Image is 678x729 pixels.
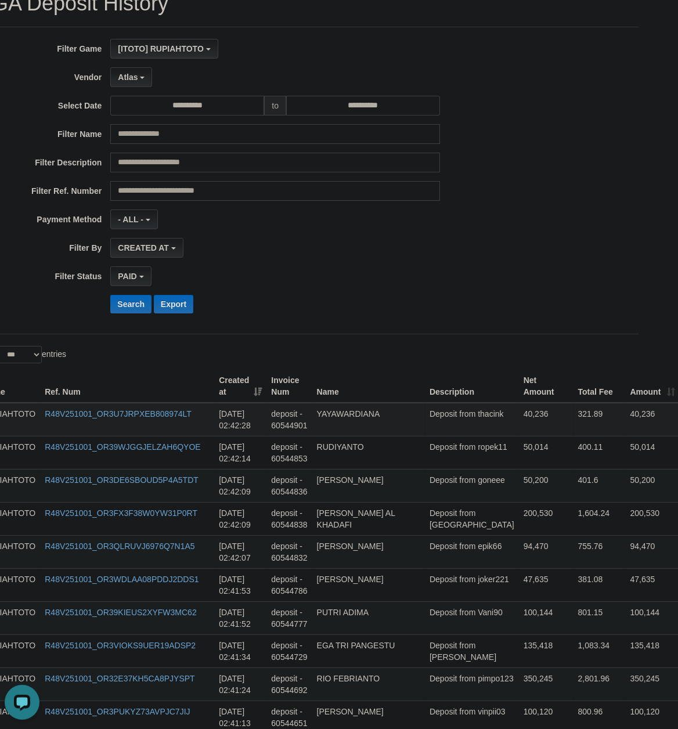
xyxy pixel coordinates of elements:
td: 50,014 [519,436,574,469]
td: 801.15 [574,601,626,634]
td: 50,200 [519,469,574,502]
button: [ITOTO] RUPIAHTOTO [110,39,218,59]
a: R48V251001_OR3DE6SBOUD5P4A5TDT [45,475,199,485]
td: [DATE] 02:42:28 [214,403,266,436]
td: [DATE] 02:41:24 [214,667,266,701]
td: deposit - 60544777 [266,601,312,634]
td: deposit - 60544832 [266,535,312,568]
td: 94,470 [519,535,574,568]
td: [DATE] 02:41:34 [214,634,266,667]
td: deposit - 60544838 [266,502,312,535]
th: Total Fee [574,370,626,403]
td: Deposit from epik66 [425,535,519,568]
a: R48V251001_OR3VIOKS9UER19ADSP2 [45,641,196,650]
a: R48V251001_OR39WJGGJELZAH6QYOE [45,442,200,452]
button: PAID [110,266,151,286]
td: deposit - 60544786 [266,568,312,601]
th: Created at: activate to sort column ascending [214,370,266,403]
a: R48V251001_OR3QLRUVJ6976Q7N1A5 [45,542,194,551]
td: [PERSON_NAME] [312,568,425,601]
td: PUTRI ADIMA [312,601,425,634]
td: 1,604.24 [574,502,626,535]
button: - ALL - [110,210,157,229]
span: Atlas [118,73,138,82]
td: Deposit from [GEOGRAPHIC_DATA] [425,502,519,535]
td: deposit - 60544729 [266,634,312,667]
td: [DATE] 02:41:52 [214,601,266,634]
td: [PERSON_NAME] [312,535,425,568]
td: deposit - 60544692 [266,667,312,701]
a: R48V251001_OR3WDLAA08PDDJ2DDS1 [45,575,199,584]
button: Open LiveChat chat widget [5,5,39,39]
td: 200,530 [519,502,574,535]
span: to [264,96,286,116]
td: deposit - 60544901 [266,403,312,436]
td: Deposit from [PERSON_NAME] [425,634,519,667]
td: [DATE] 02:42:09 [214,469,266,502]
th: Description [425,370,519,403]
td: deposit - 60544853 [266,436,312,469]
td: Deposit from ropek11 [425,436,519,469]
td: 400.11 [574,436,626,469]
td: YAYAWARDIANA [312,403,425,436]
a: R48V251001_OR3PUKYZ73AVPJC7JIJ [45,707,190,716]
td: RIO FEBRIANTO [312,667,425,701]
td: Deposit from thacink [425,403,519,436]
td: deposit - 60544836 [266,469,312,502]
a: R48V251001_OR39KIEUS2XYFW3MC62 [45,608,196,617]
td: 755.76 [574,535,626,568]
a: R48V251001_OR3FX3F38W0YW31P0RT [45,508,197,518]
td: [PERSON_NAME] AL KHADAFI [312,502,425,535]
td: Deposit from goneee [425,469,519,502]
td: 47,635 [519,568,574,601]
span: PAID [118,272,136,281]
td: [DATE] 02:42:14 [214,436,266,469]
td: 381.08 [574,568,626,601]
td: 350,245 [519,667,574,701]
td: 100,144 [519,601,574,634]
span: CREATED AT [118,243,169,252]
td: 1,083.34 [574,634,626,667]
td: 321.89 [574,403,626,436]
button: CREATED AT [110,238,183,258]
a: R48V251001_OR32E37KH5CA8PJYSPT [45,674,194,683]
td: [DATE] 02:41:53 [214,568,266,601]
td: Deposit from Vani90 [425,601,519,634]
td: 2,801.96 [574,667,626,701]
td: 135,418 [519,634,574,667]
td: [DATE] 02:42:07 [214,535,266,568]
td: Deposit from pimpo123 [425,667,519,701]
td: 40,236 [519,403,574,436]
td: [DATE] 02:42:09 [214,502,266,535]
th: Name [312,370,425,403]
span: [ITOTO] RUPIAHTOTO [118,44,204,53]
td: Deposit from joker221 [425,568,519,601]
button: Atlas [110,67,152,87]
td: 401.6 [574,469,626,502]
span: - ALL - [118,215,143,224]
button: Export [154,295,193,313]
th: Net Amount [519,370,574,403]
td: EGA TRI PANGESTU [312,634,425,667]
button: Search [110,295,152,313]
td: [PERSON_NAME] [312,469,425,502]
th: Invoice Num [266,370,312,403]
a: R48V251001_OR3U7JRPXEB808974LT [45,409,192,418]
td: RUDIYANTO [312,436,425,469]
th: Ref. Num [40,370,214,403]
